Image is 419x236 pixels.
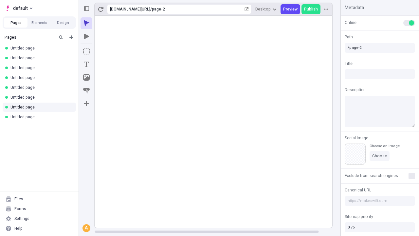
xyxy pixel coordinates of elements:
span: Path [345,34,353,40]
div: Pages [5,35,54,40]
button: Text [81,58,92,70]
span: Social Image [345,135,368,141]
span: Choose [372,153,387,159]
div: Untitled page [10,95,71,100]
div: page-2 [152,7,243,12]
span: Publish [304,7,318,12]
div: Settings [14,216,29,221]
button: Select site [3,3,35,13]
button: Design [51,18,75,28]
div: Choose an image [370,144,400,148]
div: A [83,225,90,231]
button: Choose [370,151,390,161]
div: Untitled page [10,75,71,80]
input: https://makeswift.com [345,196,415,206]
div: Help [14,226,23,231]
button: Publish [301,4,320,14]
button: Button [81,85,92,96]
span: default [13,4,28,12]
button: Pages [4,18,27,28]
button: Desktop [253,4,279,14]
button: Elements [27,18,51,28]
span: Desktop [255,7,271,12]
button: Preview [281,4,300,14]
button: Add new [67,33,75,41]
div: [URL][DOMAIN_NAME] [110,7,150,12]
span: Online [345,20,356,26]
span: Canonical URL [345,187,371,193]
div: Untitled page [10,85,71,90]
button: Box [81,45,92,57]
div: Untitled page [10,55,71,61]
div: Forms [14,206,26,211]
div: Untitled page [10,46,71,51]
div: Files [14,196,23,202]
span: Description [345,87,366,93]
span: Exclude from search engines [345,173,398,179]
span: Preview [283,7,298,12]
div: Untitled page [10,105,71,110]
button: Image [81,71,92,83]
div: Untitled page [10,114,71,120]
span: Sitemap priority [345,214,373,220]
div: / [150,7,152,12]
div: Untitled page [10,65,71,70]
span: Title [345,61,353,67]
